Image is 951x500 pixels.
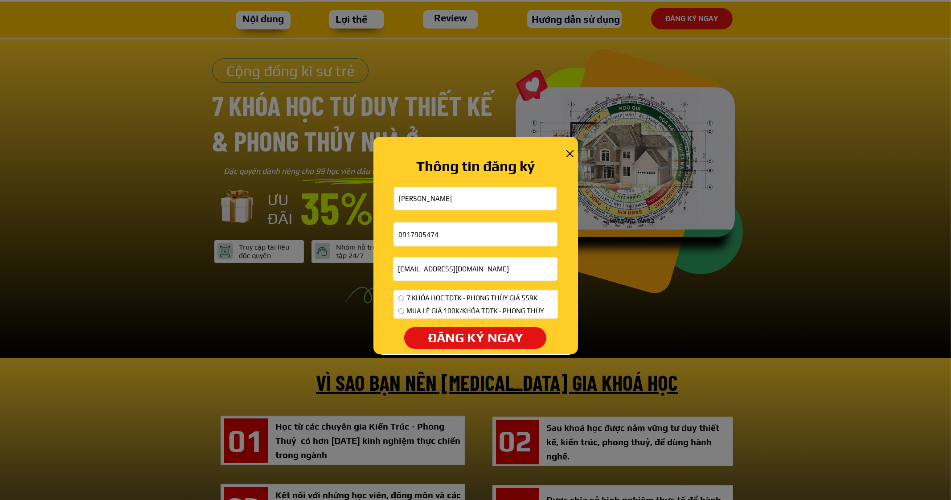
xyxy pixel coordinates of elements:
[398,326,553,350] p: ĐĂNG KÝ NGAY
[397,187,554,210] input: Họ và tên:
[396,223,555,246] input: Số điện thoại
[396,258,555,280] input: Email
[389,152,563,180] div: Thông tin đăng ký
[406,293,544,303] span: 7 KHÓA HỌC TDTK - PHONG THỦY GIÁ 559K
[406,306,544,316] span: MUA LẺ GIÁ 100K/KHÓA TDTK - PHONG THỦY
